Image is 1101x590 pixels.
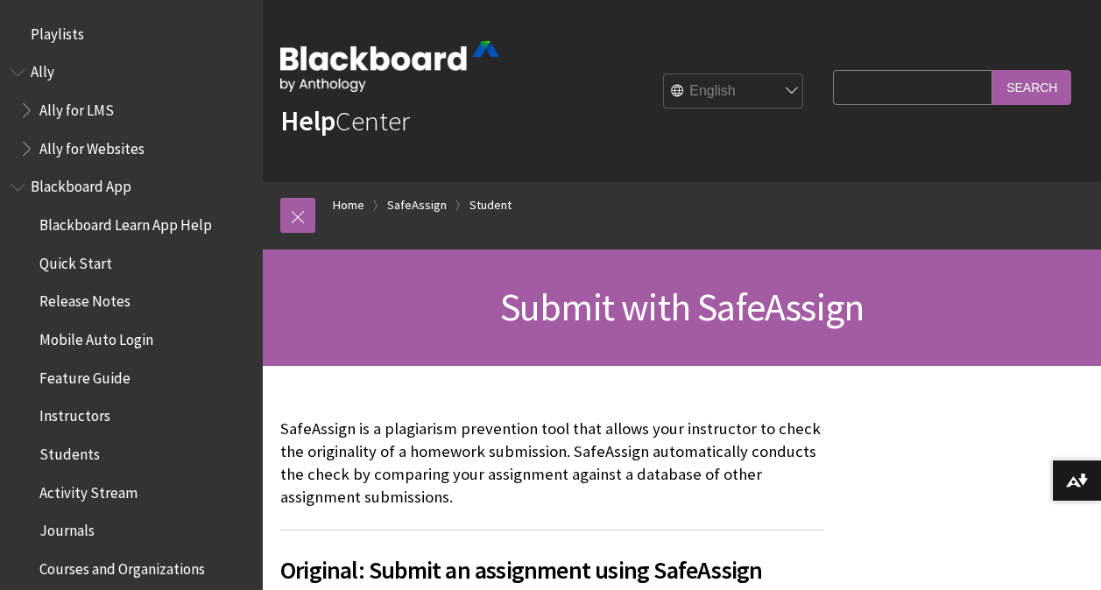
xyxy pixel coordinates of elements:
[39,210,212,234] span: Blackboard Learn App Help
[39,363,131,387] span: Feature Guide
[992,70,1071,104] input: Search
[664,74,804,109] select: Site Language Selector
[280,418,824,509] p: SafeAssign is a plagiarism prevention tool that allows your instructor to check the originality o...
[280,551,824,588] span: Original: Submit an assignment using SafeAssign
[39,478,138,502] span: Activity Stream
[500,283,864,331] span: Submit with SafeAssign
[39,325,153,348] span: Mobile Auto Login
[333,194,364,216] a: Home
[387,194,447,216] a: SafeAssign
[39,95,114,119] span: Ally for LMS
[31,19,84,43] span: Playlists
[39,516,95,540] span: Journals
[31,172,131,196] span: Blackboard App
[39,439,100,463] span: Students
[39,249,112,272] span: Quick Start
[280,41,499,92] img: Blackboard by Anthology
[280,103,335,138] strong: Help
[11,58,252,164] nav: Book outline for Anthology Ally Help
[39,402,110,425] span: Instructors
[31,58,54,81] span: Ally
[280,103,410,138] a: HelpCenter
[39,554,205,578] span: Courses and Organizations
[39,134,145,158] span: Ally for Websites
[39,287,131,311] span: Release Notes
[469,194,512,216] a: Student
[11,19,252,49] nav: Book outline for Playlists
